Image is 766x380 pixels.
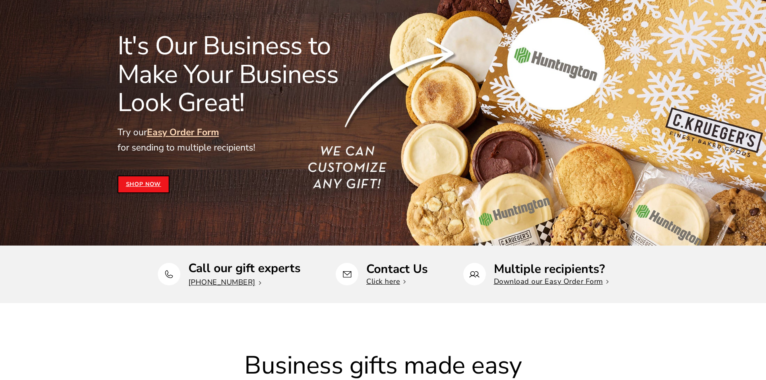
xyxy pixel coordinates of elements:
p: Try our for sending to multiple recipients! [118,125,374,155]
p: Contact Us [366,263,428,275]
a: Download our Easy Order Form [494,277,609,286]
img: Contact Us [342,269,352,279]
img: Call our gift experts [164,269,174,279]
img: Multiple recipients? [469,269,479,279]
a: [PHONE_NUMBER] [188,277,261,287]
a: Shop Now [118,176,170,193]
h1: It's Our Business to Make Your Business Look Great! [118,32,374,117]
h2: Business gifts made easy [158,352,609,379]
p: Multiple recipients? [494,263,609,275]
a: Click here [366,277,406,286]
p: Call our gift experts [188,262,301,275]
a: Easy Order Form [147,126,219,138]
